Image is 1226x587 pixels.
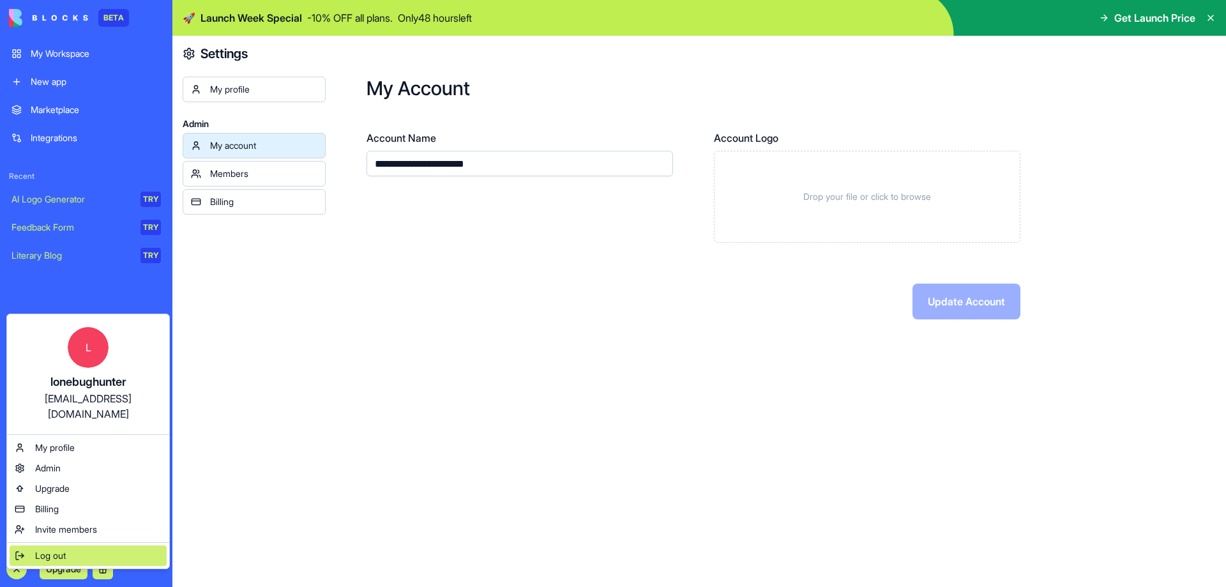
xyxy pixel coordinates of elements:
[35,462,61,475] span: Admin
[11,221,132,234] div: Feedback Form
[10,519,167,540] a: Invite members
[35,441,75,454] span: My profile
[68,327,109,368] span: L
[35,482,70,495] span: Upgrade
[10,478,167,499] a: Upgrade
[35,523,97,536] span: Invite members
[10,317,167,432] a: Llonebughunter[EMAIL_ADDRESS][DOMAIN_NAME]
[10,458,167,478] a: Admin
[11,249,132,262] div: Literary Blog
[11,193,132,206] div: AI Logo Generator
[20,391,156,422] div: [EMAIL_ADDRESS][DOMAIN_NAME]
[35,503,59,515] span: Billing
[4,171,169,181] span: Recent
[10,499,167,519] a: Billing
[35,549,66,562] span: Log out
[140,192,161,207] div: TRY
[140,248,161,263] div: TRY
[10,438,167,458] a: My profile
[20,373,156,391] div: lonebughunter
[140,220,161,235] div: TRY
